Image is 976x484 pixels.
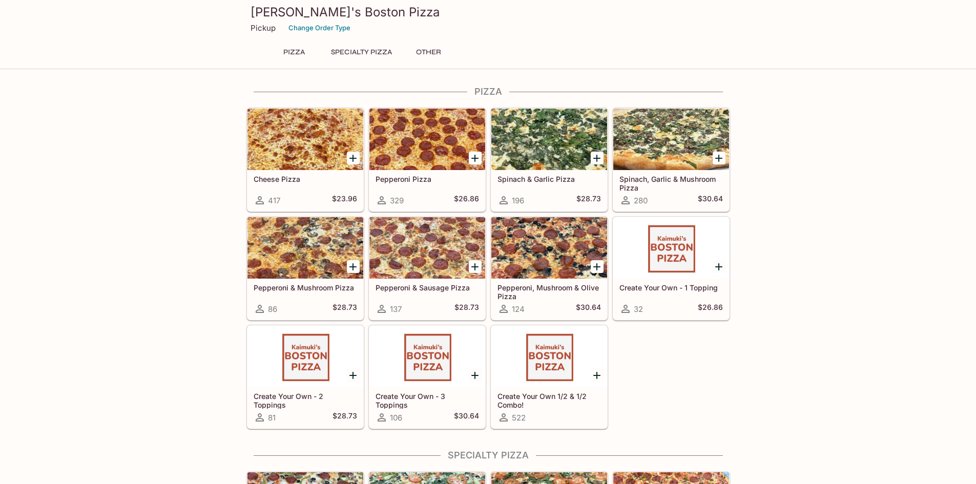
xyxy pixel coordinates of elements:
button: Add Pepperoni & Mushroom Pizza [347,260,360,273]
span: 417 [268,196,280,205]
h5: Pepperoni, Mushroom & Olive Pizza [497,283,601,300]
h5: $28.73 [454,303,479,315]
a: Create Your Own 1/2 & 1/2 Combo!522 [491,325,608,429]
a: Pepperoni Pizza329$26.86 [369,108,486,212]
span: 86 [268,304,277,314]
span: 106 [390,413,402,423]
div: Create Your Own - 3 Toppings [369,326,485,387]
button: Pizza [271,45,317,59]
span: 81 [268,413,276,423]
a: Spinach, Garlic & Mushroom Pizza280$30.64 [613,108,730,212]
button: Add Cheese Pizza [347,152,360,164]
button: Add Pepperoni, Mushroom & Olive Pizza [591,260,604,273]
span: 124 [512,304,525,314]
h5: Spinach & Garlic Pizza [497,175,601,183]
button: Specialty Pizza [325,45,398,59]
a: Cheese Pizza417$23.96 [247,108,364,212]
span: 280 [634,196,648,205]
div: Pepperoni Pizza [369,109,485,170]
h5: $30.64 [576,303,601,315]
button: Add Spinach, Garlic & Mushroom Pizza [713,152,725,164]
h5: Pepperoni Pizza [376,175,479,183]
h5: Create Your Own - 2 Toppings [254,392,357,409]
div: Create Your Own - 2 Toppings [247,326,363,387]
div: Spinach & Garlic Pizza [491,109,607,170]
button: Add Pepperoni & Sausage Pizza [469,260,482,273]
a: Pepperoni & Mushroom Pizza86$28.73 [247,217,364,320]
h5: $30.64 [454,411,479,424]
div: Create Your Own 1/2 & 1/2 Combo! [491,326,607,387]
h5: Create Your Own - 1 Topping [619,283,723,292]
div: Pepperoni & Mushroom Pizza [247,217,363,279]
span: 137 [390,304,402,314]
h4: Pizza [246,86,730,97]
button: Add Create Your Own 1/2 & 1/2 Combo! [591,369,604,382]
h5: $28.73 [576,194,601,206]
a: Spinach & Garlic Pizza196$28.73 [491,108,608,212]
a: Pepperoni & Sausage Pizza137$28.73 [369,217,486,320]
h5: Pepperoni & Sausage Pizza [376,283,479,292]
h5: Pepperoni & Mushroom Pizza [254,283,357,292]
button: Change Order Type [284,20,355,36]
h5: Create Your Own - 3 Toppings [376,392,479,409]
div: Pepperoni, Mushroom & Olive Pizza [491,217,607,279]
button: Add Create Your Own - 1 Topping [713,260,725,273]
a: Create Your Own - 1 Topping32$26.86 [613,217,730,320]
button: Add Create Your Own - 2 Toppings [347,369,360,382]
h5: $26.86 [454,194,479,206]
span: 329 [390,196,404,205]
h5: $28.73 [333,411,357,424]
button: Add Create Your Own - 3 Toppings [469,369,482,382]
span: 32 [634,304,643,314]
div: Pepperoni & Sausage Pizza [369,217,485,279]
h5: Cheese Pizza [254,175,357,183]
span: 196 [512,196,524,205]
h5: $28.73 [333,303,357,315]
h4: Specialty Pizza [246,450,730,461]
a: Pepperoni, Mushroom & Olive Pizza124$30.64 [491,217,608,320]
h5: Create Your Own 1/2 & 1/2 Combo! [497,392,601,409]
p: Pickup [251,23,276,33]
button: Other [406,45,452,59]
button: Add Spinach & Garlic Pizza [591,152,604,164]
div: Spinach, Garlic & Mushroom Pizza [613,109,729,170]
div: Cheese Pizza [247,109,363,170]
button: Add Pepperoni Pizza [469,152,482,164]
h5: $30.64 [698,194,723,206]
h5: $26.86 [698,303,723,315]
div: Create Your Own - 1 Topping [613,217,729,279]
h5: Spinach, Garlic & Mushroom Pizza [619,175,723,192]
a: Create Your Own - 2 Toppings81$28.73 [247,325,364,429]
span: 522 [512,413,526,423]
h5: $23.96 [332,194,357,206]
h3: [PERSON_NAME]'s Boston Pizza [251,4,726,20]
a: Create Your Own - 3 Toppings106$30.64 [369,325,486,429]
